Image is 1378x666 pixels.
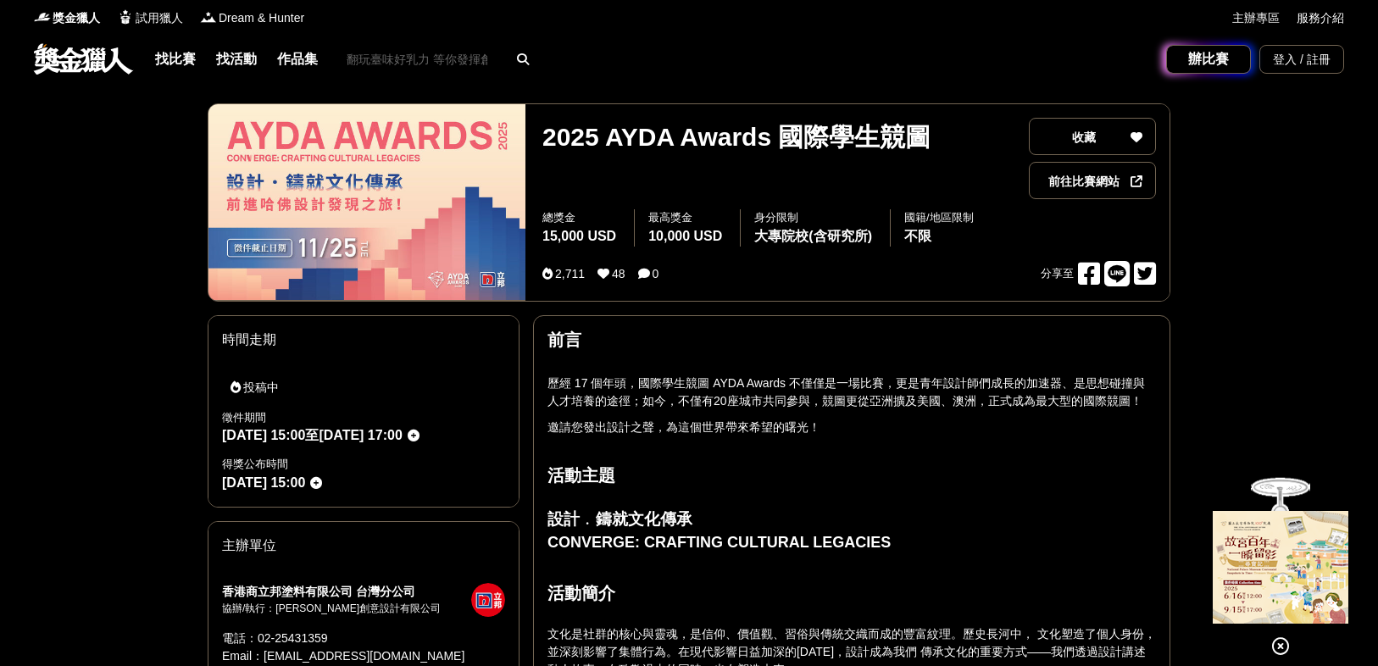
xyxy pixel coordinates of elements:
[547,466,615,485] strong: 活動主題
[904,209,974,226] div: 國籍/地區限制
[754,229,872,243] span: 大專院校(含研究所)
[542,229,616,243] span: 15,000 USD
[117,8,134,25] img: Logo
[547,420,820,434] span: 邀請您發出設計之聲，為這個世界帶來希望的曙光！
[53,9,100,27] span: 獎金獵人
[547,534,891,551] strong: CONVERGE: CRAFTING CULTURAL LEGACIES
[222,456,505,473] span: 得獎公布時間
[208,522,519,569] div: 主辦單位
[648,209,726,226] span: 最高獎金
[542,118,931,156] span: 2025 AYDA Awards 國際學生競圖
[200,9,304,27] a: LogoDream & Hunter
[117,9,183,27] a: Logo試用獵人
[222,411,266,424] span: 徵件期間
[653,267,659,280] span: 0
[305,428,319,442] span: 至
[1297,9,1344,27] a: 服務介紹
[1166,45,1251,74] a: 辦比賽
[319,428,402,442] span: [DATE] 17:00
[222,377,287,397] span: 投稿中
[547,376,1145,408] span: 歷經 17 個年頭，國際學生競圖 AYDA Awards 不僅僅是一場比賽，更是青年設計師們成長的加速器、是思想碰撞與人才培養的途徑；如今，不僅有20座城市共同參與，競圖更從亞洲擴及美國、澳洲，...
[222,475,305,490] span: [DATE] 15:00
[555,267,585,280] span: 2,711
[222,583,471,601] div: 香港商立邦塗料有限公司 台灣分公司
[1041,261,1074,286] span: 分享至
[219,9,304,27] span: Dream & Hunter
[222,601,471,616] div: 協辦/執行： [PERSON_NAME]創意設計有限公司
[200,8,217,25] img: Logo
[208,104,525,300] img: Cover Image
[1259,45,1344,74] div: 登入 / 註冊
[222,428,305,442] span: [DATE] 15:00
[754,209,876,226] div: 身分限制
[222,630,471,647] div: 電話： 02-25431359
[1029,162,1156,199] a: 前往比賽網站
[1232,9,1280,27] a: 主辦專區
[542,209,620,226] span: 總獎金
[904,229,931,243] span: 不限
[222,647,471,665] div: Email： [EMAIL_ADDRESS][DOMAIN_NAME]
[34,8,51,25] img: Logo
[34,9,100,27] a: Logo獎金獵人
[547,330,581,349] strong: 前言
[547,584,615,602] strong: 活動簡介
[209,47,264,71] a: 找活動
[612,267,625,280] span: 48
[1029,118,1156,155] button: 收藏
[136,9,183,27] span: 試用獵人
[208,316,519,364] div: 時間走期
[547,510,692,528] strong: 設計﹒鑄就文化傳承
[648,229,722,243] span: 10,000 USD
[270,47,325,71] a: 作品集
[338,44,508,75] input: 翻玩臺味好乳力 等你發揮創意！
[1213,511,1348,624] img: 968ab78a-c8e5-4181-8f9d-94c24feca916.png
[148,47,203,71] a: 找比賽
